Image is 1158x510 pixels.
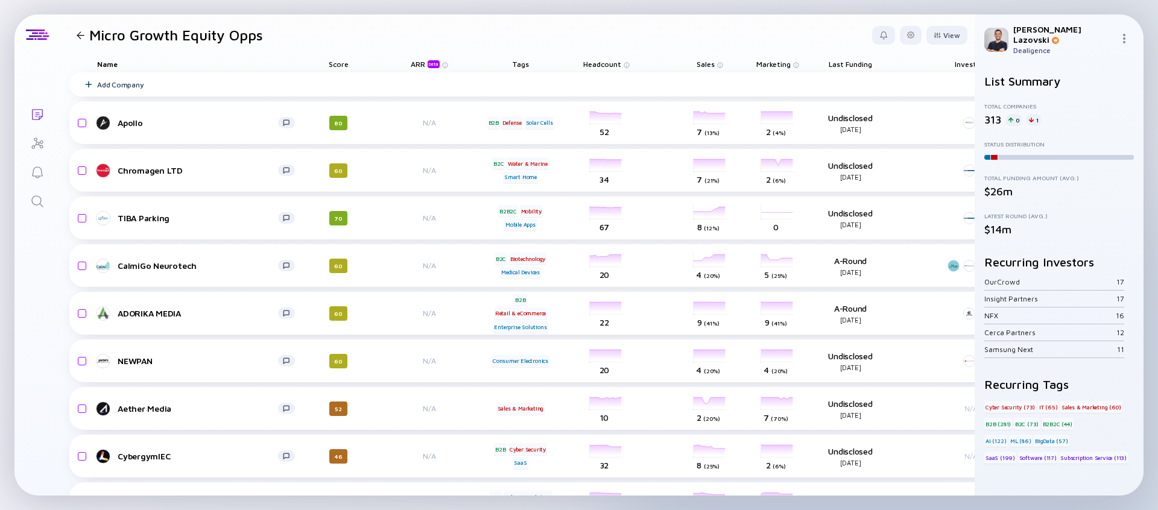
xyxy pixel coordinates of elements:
span: Marketing [756,60,791,69]
div: NFX [984,311,1116,320]
a: NEWPAN [97,354,305,368]
div: Undisclosed [811,398,890,419]
h1: Micro Growth Equity Opps [89,27,263,43]
a: CalmiGo Neurotech [97,259,305,273]
div: [DATE] [811,268,890,276]
div: [DATE] [811,364,890,371]
div: N/A [944,452,998,461]
div: B2C (73) [1014,418,1040,430]
div: Apollo [118,118,278,128]
button: View [926,26,967,45]
span: Headcount [583,60,621,69]
h2: List Summary [984,74,1134,88]
div: TIBA Parking [118,213,278,223]
a: Investor Map [14,128,60,157]
div: Samsung Next [984,345,1117,354]
div: B2C [492,157,505,169]
div: Retail & eCommerce [494,307,547,320]
div: ADORIKA MEDIA [118,308,278,318]
div: Enterprise Solutions [493,321,548,333]
a: ADORIKA MEDIA [97,306,305,321]
div: B2B [494,443,507,455]
div: Consumer Electronics [492,355,549,367]
div: Status Distribution [984,140,1134,148]
img: Adam Profile Picture [984,28,1008,52]
a: CybergymIEC [97,449,305,464]
div: Software (117) [1018,452,1058,464]
div: [DATE] [811,411,890,419]
div: N/A [390,166,469,175]
div: ARR [411,60,442,68]
div: B2B2C [498,205,518,217]
img: Menu [1119,34,1129,43]
div: SaaS (199) [984,452,1016,464]
div: N/A [390,118,469,127]
div: Investors [944,55,998,72]
div: 1 [1027,114,1041,126]
div: Sales & Marketing [496,403,545,415]
div: N/A [390,356,469,365]
a: Lists [14,99,60,128]
div: Chromagen LTD [118,165,278,175]
div: N/A [390,452,469,461]
div: N/A [944,404,998,413]
div: Add Company [97,80,144,89]
div: $26m [984,185,1134,198]
div: $14m [984,223,1134,236]
div: A-Round [811,256,890,276]
div: Water & Marine [507,157,549,169]
h2: Recurring Investors [984,255,1134,269]
div: B2B (281) [984,418,1012,430]
div: ML (86) [1009,435,1033,447]
div: N/A [390,261,469,270]
div: 60 [329,259,347,273]
h2: Recurring Tags [984,377,1134,391]
div: Sales & Marketing (60) [1060,401,1122,413]
div: Aether Media [118,403,278,414]
div: A-Round [811,303,890,324]
div: [DATE] [811,316,890,324]
div: Smart Home [503,171,538,183]
div: 52 [329,401,347,416]
div: [PERSON_NAME] Lazovski [1013,24,1115,45]
div: SaaS [513,457,528,469]
div: IT (65) [1038,401,1059,413]
div: [DATE] [811,221,890,228]
div: Mobility [520,205,543,217]
div: 11 [1117,345,1124,354]
div: 60 [329,163,347,178]
div: 313 [984,113,1001,126]
div: Biotechnology [509,253,546,265]
div: Undisclosed [811,208,890,228]
div: Undisclosed [811,351,890,371]
div: Dealigence [1013,46,1115,55]
div: 46 [329,449,347,464]
div: Solar Cells [525,117,554,129]
a: Search [14,186,60,215]
div: 60 [329,306,347,321]
div: 17 [1116,277,1124,286]
div: N/A [390,404,469,413]
a: TIBA Parking [97,211,305,225]
div: Cyber Security [508,443,547,455]
div: Subscription Service (113) [1059,452,1128,464]
div: [DATE] [811,125,890,133]
div: Undisclosed [811,113,890,133]
div: N/A [390,213,469,222]
div: NEWPAN [118,356,278,366]
div: beta [428,60,440,68]
div: Cerca Partners [984,328,1116,337]
span: Last Funding [829,60,872,69]
div: AI (122) [984,435,1007,447]
div: Tags [487,55,554,72]
div: B2B [489,491,502,503]
div: CybergymIEC [118,451,278,461]
div: Undisclosed [811,160,890,181]
div: Total Companies [984,102,1134,110]
div: Defense [501,117,523,129]
span: Sales [697,60,715,69]
div: B2C [495,253,507,265]
div: B2B [514,294,527,306]
div: BigData (57) [1034,435,1069,447]
div: 17 [1116,294,1124,303]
